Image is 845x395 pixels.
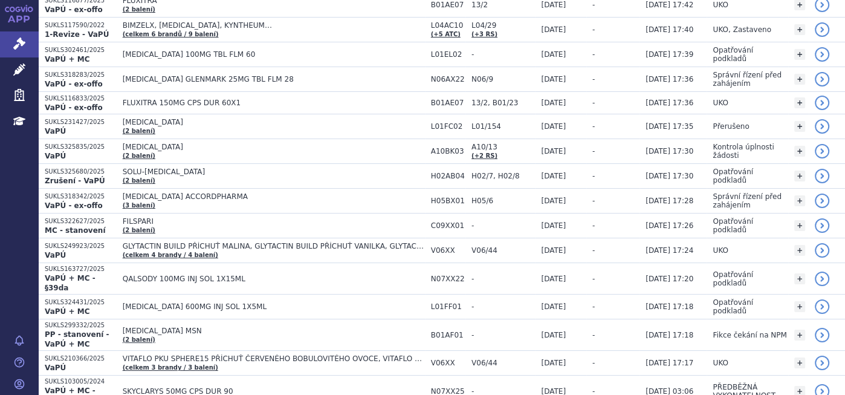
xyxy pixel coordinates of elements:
[815,144,829,158] a: detail
[592,221,595,230] span: -
[123,168,425,176] span: SOLU-[MEDICAL_DATA]
[45,251,66,260] strong: VaPÚ
[45,118,117,126] p: SUKLS231427/2025
[123,75,425,83] span: [MEDICAL_DATA] GLENMARK 25MG TBL FLM 28
[646,122,693,131] span: [DATE] 17:35
[592,302,595,311] span: -
[794,74,805,85] a: +
[815,72,829,87] a: detail
[815,194,829,208] a: detail
[541,221,566,230] span: [DATE]
[431,221,465,230] span: C09XX01
[541,25,566,34] span: [DATE]
[794,97,805,108] a: +
[592,50,595,59] span: -
[815,299,829,314] a: detail
[45,321,117,330] p: SUKLS299332/2025
[592,99,595,107] span: -
[794,195,805,206] a: +
[713,298,753,315] span: Opatřování podkladů
[45,177,105,185] strong: Zrušení - VaPÚ
[794,49,805,60] a: +
[45,71,117,79] p: SUKLS318283/2025
[45,242,117,250] p: SUKLS249923/2025
[431,275,465,283] span: N07XX22
[815,243,829,258] a: detail
[123,6,155,13] a: (2 balení)
[541,246,566,255] span: [DATE]
[431,75,465,83] span: N06AX22
[45,377,117,386] p: SUKLS103005/2024
[123,99,425,107] span: FLUXITRA 150MG CPS DUR 60X1
[431,1,465,9] span: B01AE07
[646,246,693,255] span: [DATE] 17:24
[592,75,595,83] span: -
[45,274,96,292] strong: VaPÚ + MC - §39da
[123,242,425,250] span: GLYTACTIN BUILD PŘÍCHUŤ MALINA, GLYTACTIN BUILD PŘÍCHUŤ VANILKA, GLYTACTIN BUILD PŘÍCHUŤ ČOKOLÁDA…
[541,75,566,83] span: [DATE]
[431,172,465,180] span: H02AB04
[794,245,805,256] a: +
[713,122,749,131] span: Přerušeno
[123,128,155,134] a: (2 balení)
[45,5,103,14] strong: VaPÚ - ex-offo
[45,103,103,112] strong: VaPÚ - ex-offo
[431,147,465,155] span: A10BK03
[713,143,774,160] span: Kontrola úplnosti žádosti
[471,197,535,205] span: H05/6
[592,147,595,155] span: -
[431,331,465,339] span: B01AF01
[815,218,829,233] a: detail
[431,50,465,59] span: L01EL02
[713,359,728,367] span: UKO
[123,118,425,126] span: [MEDICAL_DATA]
[123,302,425,311] span: [MEDICAL_DATA] 600MG INJ SOL 1X5ML
[541,1,566,9] span: [DATE]
[541,359,566,367] span: [DATE]
[471,21,535,30] span: L04/29
[45,307,89,316] strong: VaPÚ + MC
[541,147,566,155] span: [DATE]
[592,275,595,283] span: -
[45,217,117,226] p: SUKLS322627/2025
[123,192,425,201] span: [MEDICAL_DATA] ACCORDPHARMA
[815,96,829,110] a: detail
[431,302,465,311] span: L01FF01
[815,22,829,37] a: detail
[592,122,595,131] span: -
[471,246,535,255] span: V06/44
[123,336,155,343] a: (2 balení)
[471,1,535,9] span: 13/2
[123,354,425,363] span: VITAFLO PKU SPHERE15 PŘÍCHUŤ ČERVENÉHO BOBULOVITÉHO OVOCE, VITAFLO PKU SPHERE15 VANILKOVÁ PŘÍCHUŤ...
[646,172,693,180] span: [DATE] 17:30
[123,217,425,226] span: FILSPARI
[45,168,117,176] p: SUKLS325680/2025
[713,217,753,234] span: Opatřování podkladů
[431,31,461,38] a: (+5 ATC)
[45,298,117,307] p: SUKLS324431/2025
[123,327,425,335] span: [MEDICAL_DATA] MSN
[45,330,109,348] strong: PP - stanovení - VaPÚ + MC
[471,143,535,151] span: A10/13
[45,226,105,235] strong: MC - stanovení
[592,1,595,9] span: -
[713,99,728,107] span: UKO
[123,202,155,209] a: (3 balení)
[123,50,425,59] span: [MEDICAL_DATA] 100MG TBL FLM 60
[123,227,155,233] a: (2 balení)
[713,192,781,209] span: Správní řízení před zahájením
[431,246,465,255] span: V06XX
[646,275,693,283] span: [DATE] 17:20
[815,328,829,342] a: detail
[123,31,219,38] a: (celkem 6 brandů / 9 balení)
[592,172,595,180] span: -
[45,30,109,39] strong: 1-Revize - VaPÚ
[646,197,693,205] span: [DATE] 17:28
[45,152,66,160] strong: VaPÚ
[123,177,155,184] a: (2 balení)
[646,50,693,59] span: [DATE] 17:39
[713,270,753,287] span: Opatřování podkladů
[815,119,829,134] a: detail
[646,75,693,83] span: [DATE] 17:36
[592,197,595,205] span: -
